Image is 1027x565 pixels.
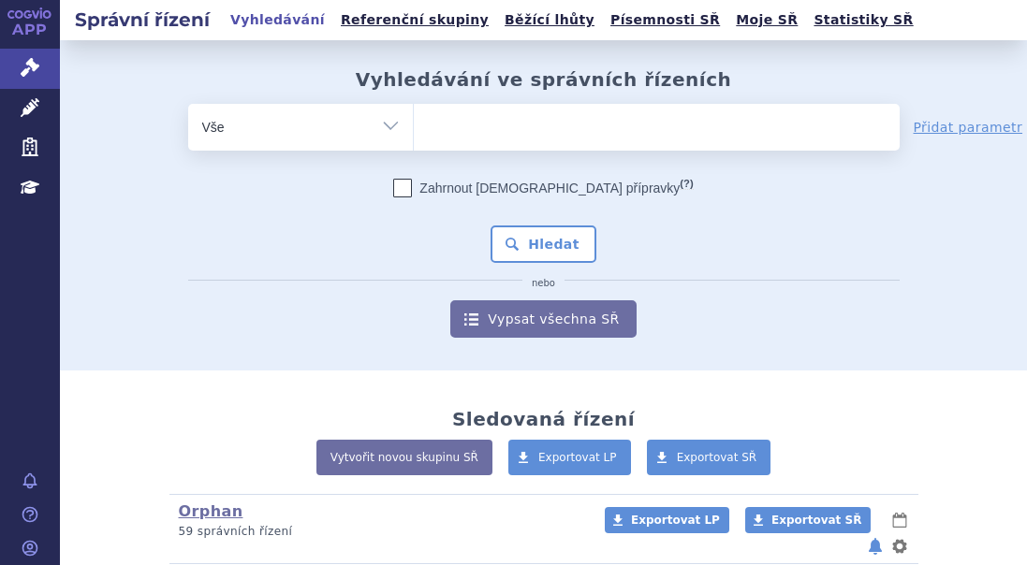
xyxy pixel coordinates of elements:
button: lhůty [890,509,909,531]
h2: Vyhledávání ve správních řízeních [356,68,732,91]
h2: Správní řízení [60,7,225,33]
a: Běžící lhůty [499,7,600,33]
a: Exportovat LP [605,507,729,533]
a: Vytvořit novou skupinu SŘ [316,440,492,475]
button: Hledat [491,225,596,263]
a: Statistiky SŘ [808,7,918,33]
a: Referenční skupiny [335,7,494,33]
a: Přidat parametr [914,118,1023,137]
span: Exportovat SŘ [771,514,861,527]
button: nastavení [890,535,909,558]
label: Zahrnout [DEMOGRAPHIC_DATA] přípravky [393,179,693,197]
i: nebo [522,278,565,289]
a: Písemnosti SŘ [605,7,726,33]
h2: Sledovaná řízení [452,408,635,430]
a: Vyhledávání [225,7,330,33]
abbr: (?) [680,178,693,190]
a: Exportovat SŘ [647,440,771,475]
a: Orphan [179,502,243,520]
p: 59 správních řízení [179,524,580,540]
span: Exportovat LP [538,451,617,464]
a: Vypsat všechna SŘ [450,300,636,338]
button: notifikace [866,535,885,558]
span: Exportovat LP [631,514,720,527]
span: Exportovat SŘ [677,451,757,464]
a: Moje SŘ [730,7,803,33]
a: Exportovat LP [508,440,631,475]
a: Exportovat SŘ [745,507,871,533]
